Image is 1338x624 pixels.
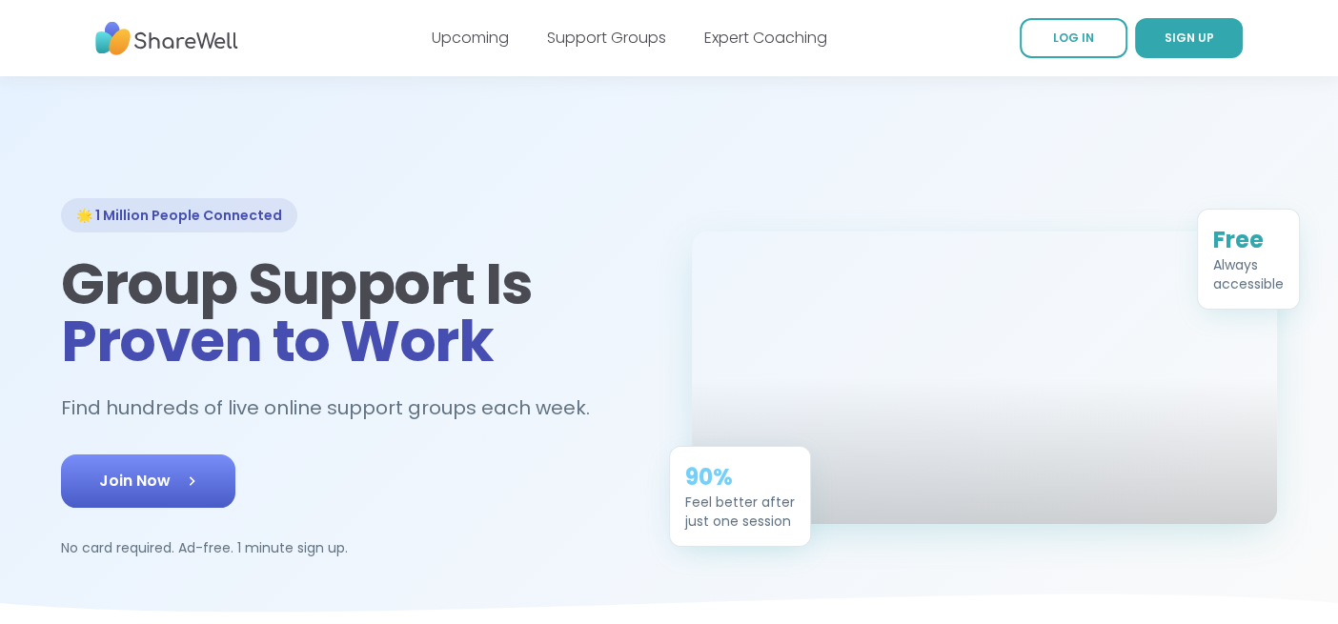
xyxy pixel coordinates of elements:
[61,393,610,424] h2: Find hundreds of live online support groups each week.
[1213,225,1284,255] div: Free
[1135,18,1243,58] a: SIGN UP
[61,538,646,557] p: No card required. Ad-free. 1 minute sign up.
[95,12,238,65] img: ShareWell Nav Logo
[61,255,646,370] h1: Group Support Is
[99,470,197,493] span: Join Now
[432,27,509,49] a: Upcoming
[1053,30,1094,46] span: LOG IN
[61,454,235,508] a: Join Now
[704,27,827,49] a: Expert Coaching
[1165,30,1214,46] span: SIGN UP
[1213,255,1284,293] div: Always accessible
[685,462,795,493] div: 90%
[1020,18,1127,58] a: LOG IN
[547,27,666,49] a: Support Groups
[61,198,297,232] div: 🌟 1 Million People Connected
[61,301,493,381] span: Proven to Work
[685,493,795,531] div: Feel better after just one session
